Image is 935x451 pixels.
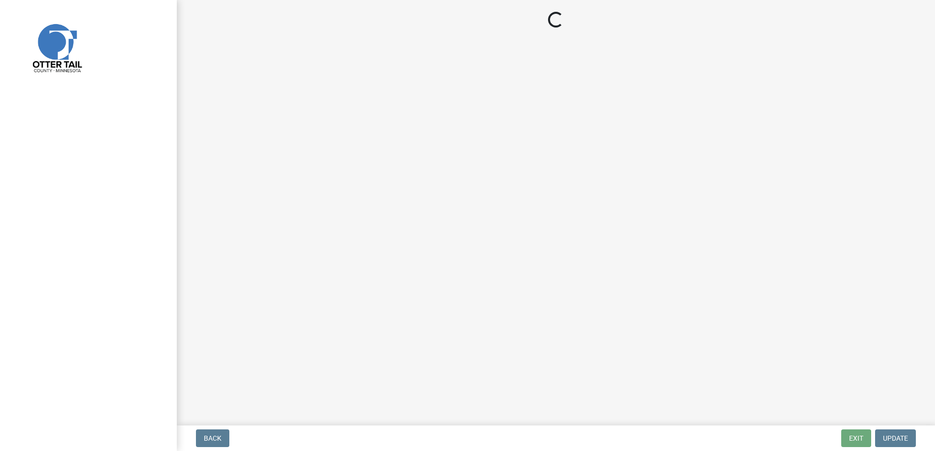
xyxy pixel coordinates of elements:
[841,429,871,447] button: Exit
[20,10,93,84] img: Otter Tail County, Minnesota
[883,434,908,442] span: Update
[875,429,916,447] button: Update
[196,429,229,447] button: Back
[204,434,221,442] span: Back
